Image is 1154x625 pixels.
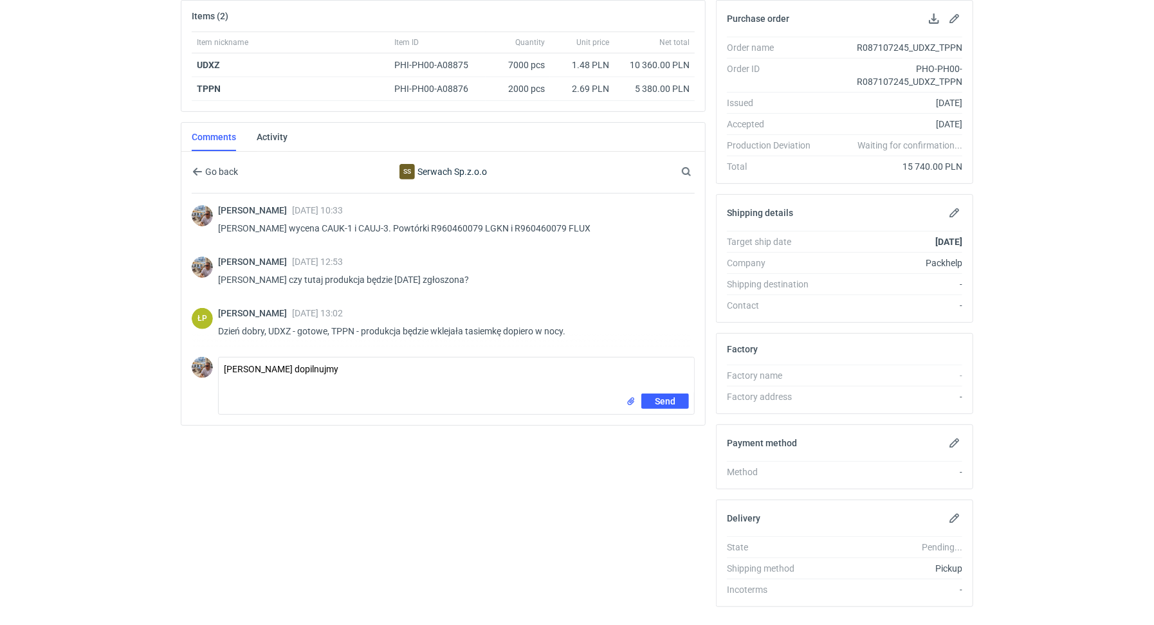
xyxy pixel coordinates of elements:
div: 7000 pcs [486,53,550,77]
div: 2.69 PLN [555,82,609,95]
h2: Shipping details [727,208,793,218]
div: 15 740.00 PLN [821,160,962,173]
a: UDXZ [197,60,220,70]
div: 2000 pcs [486,77,550,101]
h2: Delivery [727,513,760,523]
span: Item nickname [197,37,248,48]
button: Edit purchase order [947,11,962,26]
h2: Purchase order [727,14,789,24]
span: [DATE] 13:02 [292,308,343,318]
div: [DATE] [821,118,962,131]
button: Edit shipping details [947,205,962,221]
div: Packhelp [821,257,962,269]
button: Edit delivery details [947,511,962,526]
span: Item ID [394,37,419,48]
span: [DATE] 10:33 [292,205,343,215]
h2: Payment method [727,438,797,448]
div: - [821,369,962,382]
div: PHO-PH00-R087107245_UDXZ_TPPN [821,62,962,88]
span: Send [655,397,675,406]
figcaption: SS [399,164,415,179]
div: - [821,390,962,403]
button: Edit payment method [947,435,962,451]
span: Go back [203,167,238,176]
div: Accepted [727,118,821,131]
div: - [821,278,962,291]
div: Method [727,466,821,478]
div: 10 360.00 PLN [619,59,690,71]
figcaption: ŁP [192,308,213,329]
button: Send [641,394,689,409]
div: Contact [727,299,821,312]
div: Incoterms [727,583,821,596]
div: Factory address [727,390,821,403]
div: 5 380.00 PLN [619,82,690,95]
div: State [727,541,821,554]
button: Go back [192,164,239,179]
h2: Items (2) [192,11,228,21]
a: Comments [192,123,236,151]
a: TPPN [197,84,221,94]
button: Download PO [926,11,942,26]
img: Michał Palasek [192,205,213,226]
p: [PERSON_NAME] czy tutaj produkcja będzie [DATE] zgłoszona? [218,272,684,287]
div: 1.48 PLN [555,59,609,71]
span: [PERSON_NAME] [218,205,292,215]
div: Factory name [727,369,821,382]
div: - [821,583,962,596]
input: Search [679,164,720,179]
div: PHI-PH00-A08875 [394,59,481,71]
div: Issued [727,96,821,109]
a: Activity [257,123,288,151]
div: [DATE] [821,96,962,109]
div: Company [727,257,821,269]
span: Net total [659,37,690,48]
span: [PERSON_NAME] [218,257,292,267]
div: PHI-PH00-A08876 [394,82,481,95]
div: Shipping method [727,562,821,575]
img: Michał Palasek [192,357,213,378]
div: Order ID [727,62,821,88]
span: [DATE] 12:53 [292,257,343,267]
span: [PERSON_NAME] [218,308,292,318]
div: Pickup [821,562,962,575]
img: Michał Palasek [192,257,213,278]
p: Dzień dobry, UDXZ - gotowe, TPPN - produkcja będzie wklejała tasiemkę dopiero w nocy. [218,323,684,339]
div: R087107245_UDXZ_TPPN [821,41,962,54]
div: Serwach Sp.z.o.o [338,164,549,179]
strong: [DATE] [935,237,962,247]
div: Order name [727,41,821,54]
div: Shipping destination [727,278,821,291]
textarea: [PERSON_NAME] dopilnujmy [219,358,694,394]
span: Quantity [515,37,545,48]
div: - [821,299,962,312]
p: [PERSON_NAME] wycena CAUK-1 i CAUJ-3. Powtórki R960460079 LGKN i R960460079 FLUX [218,221,684,236]
div: - [821,466,962,478]
h2: Factory [727,344,758,354]
div: Target ship date [727,235,821,248]
em: Waiting for confirmation... [857,139,962,152]
div: Serwach Sp.z.o.o [399,164,415,179]
div: Total [727,160,821,173]
div: Production Deviation [727,139,821,152]
em: Pending... [922,542,962,552]
div: Łukasz Postawa [192,308,213,329]
span: Unit price [576,37,609,48]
